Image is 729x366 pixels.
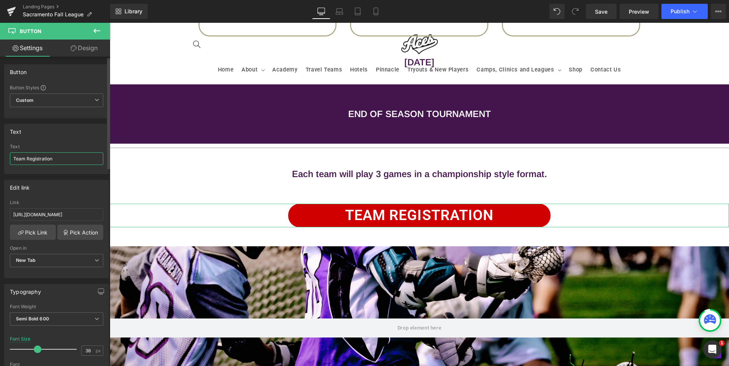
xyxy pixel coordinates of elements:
iframe: Intercom live chat [703,340,721,358]
a: Team Registration [178,181,441,204]
span: Save [595,8,607,16]
a: Tablet [349,4,367,19]
span: Sacramento Fall League [23,11,84,17]
div: Font Weight [10,304,103,309]
b: New Tab [16,257,36,263]
div: Font Size [10,336,31,342]
div: Typography [10,284,41,295]
button: Publish [661,4,708,19]
a: Laptop [330,4,349,19]
b: Semi Bold 600 [16,316,49,322]
div: Edit link [10,180,30,191]
span: Publish [671,8,690,14]
div: Button Styles [10,84,103,90]
div: Text [10,144,103,149]
button: More [711,4,726,19]
a: Preview [620,4,658,19]
a: New Library [110,4,148,19]
div: Open in [10,246,103,251]
input: https://your-shop.myshopify.com [10,208,103,221]
div: Text [10,124,21,135]
a: Landing Pages [23,4,110,10]
div: Link [10,200,103,205]
span: Library [125,8,142,15]
span: Button [20,28,41,34]
a: Mobile [367,4,385,19]
a: Pick Link [10,225,56,240]
span: Preview [629,8,649,16]
a: Desktop [312,4,330,19]
b: Custom [16,97,33,104]
span: px [96,348,102,353]
div: Button [10,65,27,75]
button: Redo [568,4,583,19]
a: Pick Action [57,225,103,240]
span: 1 [719,340,725,346]
a: Design [57,40,112,57]
button: Undo [549,4,565,19]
